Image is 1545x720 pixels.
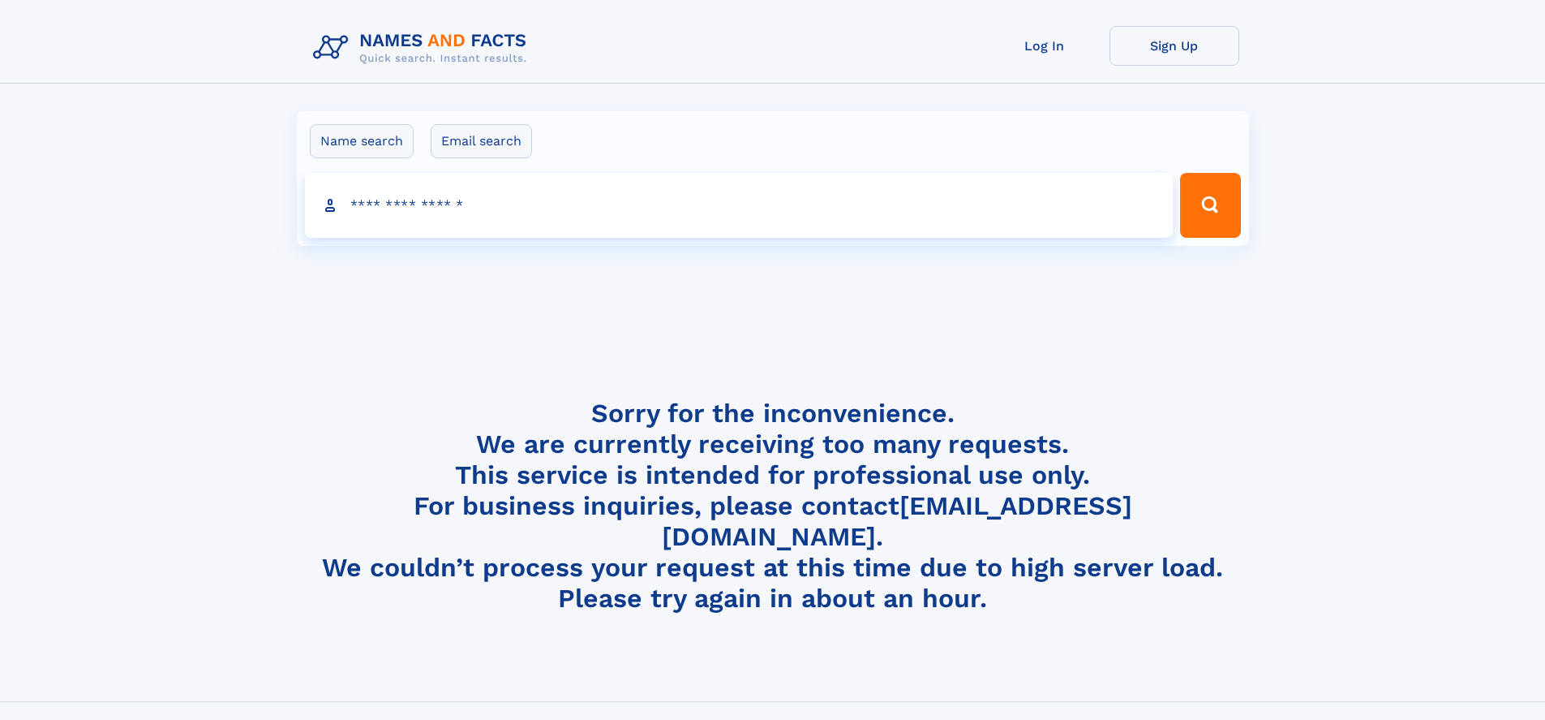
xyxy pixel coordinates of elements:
[307,398,1239,614] h4: Sorry for the inconvenience. We are currently receiving too many requests. This service is intend...
[431,124,532,158] label: Email search
[307,26,540,70] img: Logo Names and Facts
[305,173,1174,238] input: search input
[310,124,414,158] label: Name search
[1180,173,1240,238] button: Search Button
[1109,26,1239,66] a: Sign Up
[980,26,1109,66] a: Log In
[662,490,1132,552] a: [EMAIL_ADDRESS][DOMAIN_NAME]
